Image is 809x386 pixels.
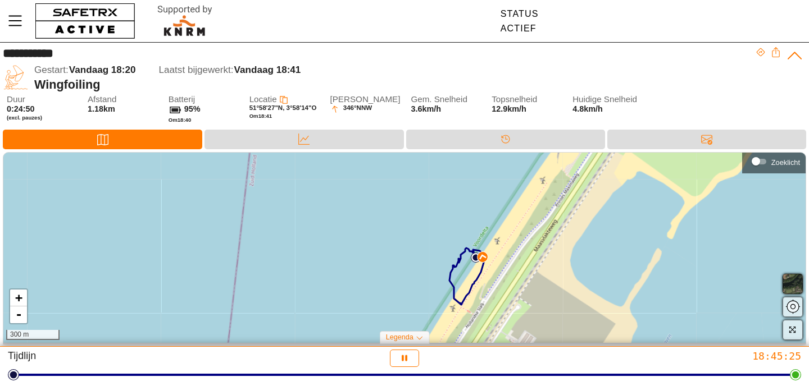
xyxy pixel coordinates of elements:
div: Berichten [607,130,806,149]
div: Kaart [3,130,202,149]
span: 3.6km/h [411,104,441,113]
span: Om 18:41 [249,113,272,119]
span: NNW [357,104,372,114]
span: Afstand [88,95,160,104]
span: Vandaag 18:41 [234,65,301,75]
span: Batterij [169,95,240,104]
span: 1.18km [88,104,115,113]
span: [PERSON_NAME] [330,95,402,104]
img: PathDirectionCurrent.svg [478,252,488,261]
span: Gem. Snelheid [411,95,483,104]
span: 346° [343,104,357,114]
span: Vandaag 18:20 [69,65,136,75]
img: RescueLogo.svg [144,3,225,39]
span: 12.9km/h [492,104,526,113]
span: 95% [184,104,201,113]
div: Tijdlijn [406,130,605,149]
span: Om 18:40 [169,117,192,123]
div: Tijdlijn [8,350,270,367]
span: 51°58'27"N, 3°58'14"O [249,104,317,111]
div: Zoeklicht [771,158,800,167]
div: Zoeklicht [748,153,800,170]
div: Wingfoiling [34,77,756,92]
span: Laatst bijgewerkt: [159,65,234,75]
a: Zoom out [10,306,27,323]
img: WINGFOILING.svg [3,65,29,90]
a: Zoom in [10,289,27,306]
span: 4.8km/h [572,104,644,114]
span: Huidige Snelheid [572,95,644,104]
span: 0:24:50 [7,104,35,113]
span: Legenda [386,333,413,341]
span: Topsnelheid [492,95,563,104]
span: Duur [7,95,79,104]
span: (excl. pauzes) [7,114,79,121]
div: Actief [501,24,539,34]
span: Gestart: [34,65,69,75]
div: Data [204,130,403,149]
div: Status [501,9,539,19]
div: 18:45:25 [539,350,801,362]
span: Locatie [249,94,277,104]
img: PathStart.svg [471,252,481,263]
div: 300 m [6,330,60,340]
